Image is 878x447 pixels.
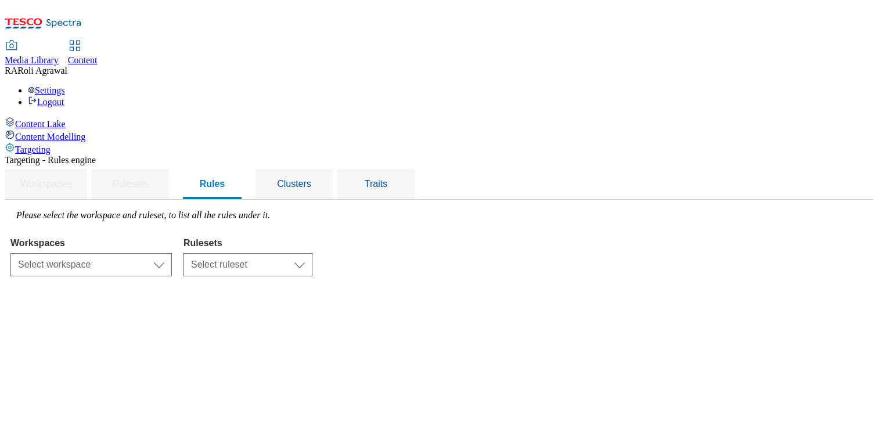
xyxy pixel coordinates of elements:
span: Content [68,55,98,65]
span: RA [5,66,17,75]
label: Workspaces [10,238,172,248]
span: Targeting [15,145,51,154]
span: Content Modelling [15,132,85,142]
span: Roli Agrawal [17,66,67,75]
a: Content Lake [5,117,873,129]
a: Media Library [5,41,59,66]
div: Targeting - Rules engine [5,155,873,165]
span: Rules [200,179,225,189]
label: Please select the workspace and ruleset, to list all the rules under it. [16,210,270,220]
span: Media Library [5,55,59,65]
a: Settings [28,85,65,95]
a: Targeting [5,142,873,155]
a: Logout [28,97,64,107]
label: Rulesets [183,238,312,248]
span: Content Lake [15,119,66,129]
span: Traits [365,179,387,189]
span: Clusters [277,179,311,189]
a: Content Modelling [5,129,873,142]
a: Content [68,41,98,66]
